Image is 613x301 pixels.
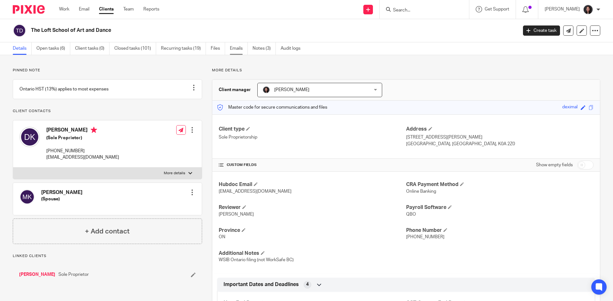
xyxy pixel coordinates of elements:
p: [PERSON_NAME] [545,6,580,12]
img: svg%3E [19,189,35,204]
h4: CRA Payment Method [406,181,594,188]
p: [STREET_ADDRESS][PERSON_NAME] [406,134,594,140]
h4: Phone Number [406,227,594,234]
span: QBO [406,212,416,217]
a: Details [13,42,32,55]
span: [PERSON_NAME] [219,212,254,217]
a: Audit logs [281,42,305,55]
p: [EMAIL_ADDRESS][DOMAIN_NAME] [46,154,119,161]
img: Lili%20square.jpg [583,4,593,15]
h4: + Add contact [85,226,130,236]
h4: Payroll Software [406,204,594,211]
a: Closed tasks (101) [114,42,156,55]
a: Emails [230,42,248,55]
a: Create task [523,25,560,36]
a: [PERSON_NAME] [19,271,55,278]
p: Linked clients [13,254,202,259]
p: Client contacts [13,109,202,114]
a: Notes (3) [253,42,276,55]
a: Files [211,42,225,55]
a: Team [123,6,134,12]
a: Email [79,6,89,12]
p: Sole Proprietorship [219,134,406,140]
p: Master code for secure communications and files [217,104,327,111]
img: svg%3E [13,24,26,37]
span: Sole Proprietor [58,271,89,278]
a: Open tasks (6) [36,42,70,55]
a: Client tasks (0) [75,42,110,55]
span: Important Dates and Deadlines [223,281,299,288]
span: [PERSON_NAME] [274,88,309,92]
a: Clients [99,6,114,12]
span: Online Banking [406,189,436,194]
h3: Client manager [219,87,251,93]
h4: [PERSON_NAME] [41,189,82,196]
input: Search [392,8,450,13]
h2: The Loft School of Art and Dance [31,27,417,34]
p: More details [212,68,600,73]
h4: Additional Notes [219,250,406,257]
span: [EMAIL_ADDRESS][DOMAIN_NAME] [219,189,291,194]
h5: (Sole Proprietor) [46,135,119,141]
img: Pixie [13,5,45,14]
p: [GEOGRAPHIC_DATA], [GEOGRAPHIC_DATA], K0A 2Z0 [406,141,594,147]
h4: Province [219,227,406,234]
i: Primary [91,127,97,133]
span: ON [219,235,225,239]
span: [PHONE_NUMBER] [406,235,444,239]
img: Lili%20square.jpg [262,86,270,94]
h4: Address [406,126,594,133]
a: Reports [143,6,159,12]
h4: CUSTOM FIELDS [219,162,406,168]
h4: Hubdoc Email [219,181,406,188]
p: More details [164,171,185,176]
img: svg%3E [19,127,40,147]
h4: Reviewer [219,204,406,211]
a: Recurring tasks (19) [161,42,206,55]
p: Pinned note [13,68,202,73]
p: [PHONE_NUMBER] [46,148,119,154]
span: WSIB Ontario filing (not WorkSafe BC) [219,258,294,262]
label: Show empty fields [536,162,573,168]
a: Work [59,6,69,12]
div: deximal [562,104,578,111]
h4: Client type [219,126,406,133]
h5: (Spouse) [41,196,82,202]
span: 4 [306,281,309,288]
h4: [PERSON_NAME] [46,127,119,135]
span: Get Support [485,7,509,11]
